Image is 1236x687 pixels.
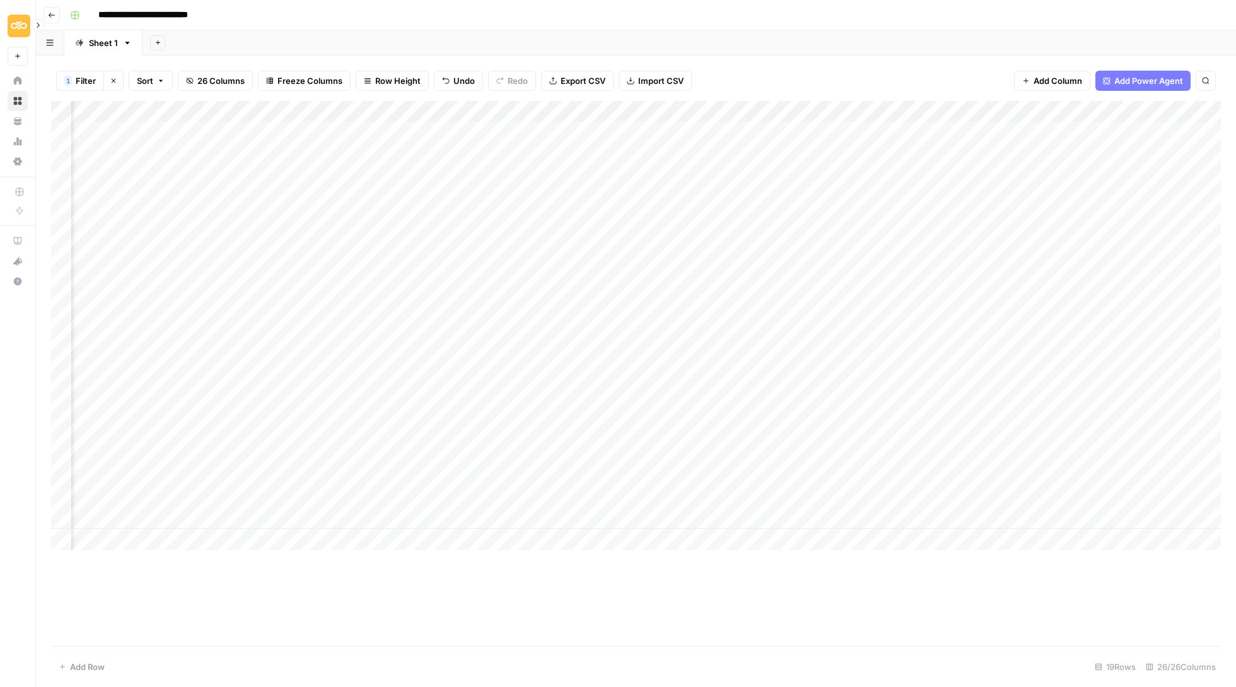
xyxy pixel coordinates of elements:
[76,74,96,87] span: Filter
[8,91,28,111] a: Browse
[488,71,536,91] button: Redo
[356,71,429,91] button: Row Height
[508,74,528,87] span: Redo
[619,71,692,91] button: Import CSV
[8,251,28,271] button: What's new?
[8,131,28,151] a: Usage
[561,74,605,87] span: Export CSV
[8,231,28,251] a: AirOps Academy
[8,151,28,172] a: Settings
[70,661,105,673] span: Add Row
[1090,657,1141,677] div: 19 Rows
[51,657,112,677] button: Add Row
[137,74,153,87] span: Sort
[89,37,118,49] div: Sheet 1
[541,71,614,91] button: Export CSV
[277,74,342,87] span: Freeze Columns
[1141,657,1221,677] div: 26/26 Columns
[64,76,72,86] div: 1
[1014,71,1090,91] button: Add Column
[8,71,28,91] a: Home
[197,74,245,87] span: 26 Columns
[375,74,421,87] span: Row Height
[8,15,30,37] img: Sinch Logo
[1034,74,1082,87] span: Add Column
[64,30,143,56] a: Sheet 1
[8,111,28,131] a: Your Data
[453,74,475,87] span: Undo
[638,74,684,87] span: Import CSV
[8,271,28,291] button: Help + Support
[178,71,253,91] button: 26 Columns
[1114,74,1183,87] span: Add Power Agent
[129,71,173,91] button: Sort
[434,71,483,91] button: Undo
[8,252,27,271] div: What's new?
[8,10,28,42] button: Workspace: Sinch
[1095,71,1191,91] button: Add Power Agent
[66,76,70,86] span: 1
[258,71,351,91] button: Freeze Columns
[56,71,103,91] button: 1Filter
